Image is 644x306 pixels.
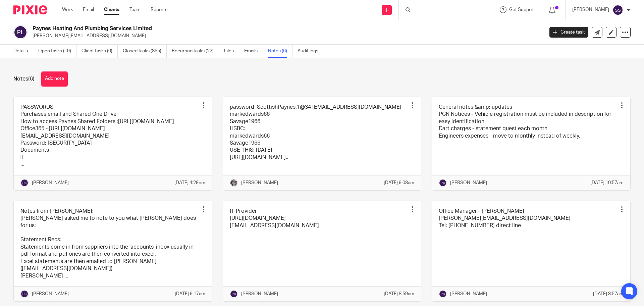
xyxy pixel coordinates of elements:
p: [PERSON_NAME][EMAIL_ADDRESS][DOMAIN_NAME] [33,33,539,39]
a: Closed tasks (855) [123,45,167,58]
a: Notes (6) [268,45,292,58]
p: [PERSON_NAME] [241,180,278,186]
p: [DATE] 10:57am [590,180,624,186]
h2: Paynes Heating And Plumbing Services Limited [33,25,438,32]
p: [DATE] 4:29pm [174,180,205,186]
p: [DATE] 8:57am [593,291,624,297]
a: Team [129,6,141,13]
span: Get Support [509,7,535,12]
p: [DATE] 9:17am [175,291,205,297]
p: [DATE] 9:08am [384,180,414,186]
img: svg%3E [439,290,447,298]
a: Clients [104,6,119,13]
p: [PERSON_NAME] [450,180,487,186]
p: [PERSON_NAME] [572,6,609,13]
a: Client tasks (0) [82,45,118,58]
button: Add note [41,71,68,87]
p: [PERSON_NAME] [450,291,487,297]
img: Pixie [13,5,47,14]
a: Work [62,6,73,13]
h1: Notes [13,75,35,83]
p: [PERSON_NAME] [32,291,69,297]
img: svg%3E [20,290,29,298]
a: Create task [549,27,588,38]
span: (6) [28,76,35,82]
img: svg%3E [13,25,28,39]
p: [PERSON_NAME] [32,180,69,186]
a: Emails [244,45,263,58]
img: svg%3E [612,5,623,15]
a: Files [224,45,239,58]
a: Details [13,45,33,58]
img: svg%3E [230,290,238,298]
img: svg%3E [439,179,447,187]
a: Open tasks (19) [38,45,76,58]
p: [PERSON_NAME] [241,291,278,297]
p: [DATE] 8:59am [384,291,414,297]
a: Recurring tasks (22) [172,45,219,58]
img: svg%3E [20,179,29,187]
a: Email [83,6,94,13]
a: Reports [151,6,167,13]
img: -%20%20-%20studio@ingrained.co.uk%20for%20%20-20220223%20at%20101413%20-%201W1A2026.jpg [230,179,238,187]
a: Audit logs [298,45,323,58]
